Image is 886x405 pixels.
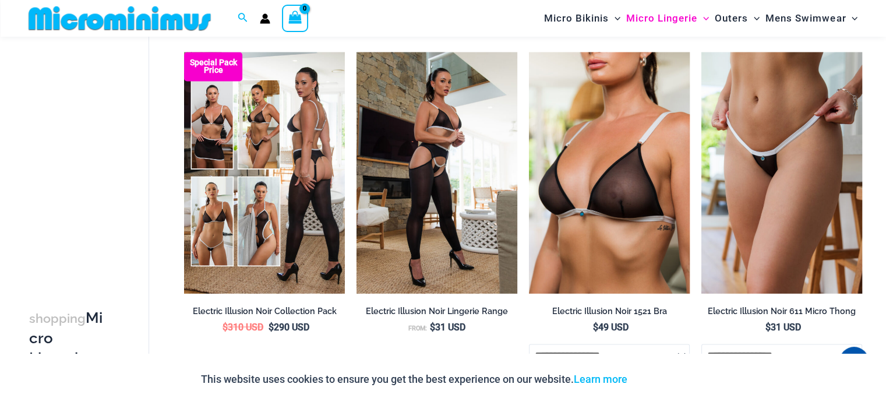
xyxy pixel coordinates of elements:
[529,52,690,293] a: Electric Illusion Noir 1521 Bra 01Electric Illusion Noir 1521 Bra 682 Thong 07Electric Illusion N...
[260,13,270,24] a: Account icon link
[223,321,228,332] span: $
[846,3,857,33] span: Menu Toggle
[701,52,862,293] img: Electric Illusion Noir Micro 01
[529,305,690,321] a: Electric Illusion Noir 1521 Bra
[269,321,274,332] span: $
[430,321,435,332] span: $
[701,52,862,293] a: Electric Illusion Noir Micro 01Electric Illusion Noir Micro 02Electric Illusion Noir Micro 02
[269,321,309,332] bdi: 290 USD
[541,3,623,33] a: Micro BikinisMenu ToggleMenu Toggle
[184,305,345,316] h2: Electric Illusion Noir Collection Pack
[715,3,748,33] span: Outers
[408,324,427,332] span: From:
[529,305,690,316] h2: Electric Illusion Noir 1521 Bra
[623,3,712,33] a: Micro LingerieMenu ToggleMenu Toggle
[544,3,609,33] span: Micro Bikinis
[765,3,846,33] span: Mens Swimwear
[626,3,697,33] span: Micro Lingerie
[765,321,771,332] span: $
[636,365,686,393] button: Accept
[356,52,517,293] a: Electric Illusion Noir 1521 Bra 611 Micro 552 Tights 07Electric Illusion Noir 1521 Bra 682 Thong ...
[701,305,862,321] a: Electric Illusion Noir 611 Micro Thong
[184,52,345,293] img: Collection Pack (3)
[223,321,263,332] bdi: 310 USD
[748,3,760,33] span: Menu Toggle
[593,321,629,332] bdi: 49 USD
[529,52,690,293] img: Electric Illusion Noir 1521 Bra 682 Thong 07
[282,5,309,31] a: View Shopping Cart, empty
[539,2,863,35] nav: Site Navigation
[356,52,517,293] img: Electric Illusion Noir 1521 Bra 611 Micro 552 Tights 07
[574,373,627,385] a: Learn more
[701,305,862,316] h2: Electric Illusion Noir 611 Micro Thong
[430,321,465,332] bdi: 31 USD
[201,371,627,388] p: This website uses cookies to ensure you get the best experience on our website.
[356,305,517,316] h2: Electric Illusion Noir Lingerie Range
[29,308,108,368] h3: Micro Lingerie
[24,5,216,31] img: MM SHOP LOGO FLAT
[184,52,345,293] a: Collection Pack (3) Electric Illusion Noir 1949 Bodysuit 04Electric Illusion Noir 1949 Bodysuit 04
[609,3,620,33] span: Menu Toggle
[184,59,242,74] b: Special Pack Price
[697,3,709,33] span: Menu Toggle
[29,311,86,326] span: shopping
[712,3,763,33] a: OutersMenu ToggleMenu Toggle
[593,321,598,332] span: $
[29,39,134,272] iframe: TrustedSite Certified
[356,305,517,321] a: Electric Illusion Noir Lingerie Range
[238,11,248,26] a: Search icon link
[184,305,345,321] a: Electric Illusion Noir Collection Pack
[763,3,860,33] a: Mens SwimwearMenu ToggleMenu Toggle
[765,321,801,332] bdi: 31 USD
